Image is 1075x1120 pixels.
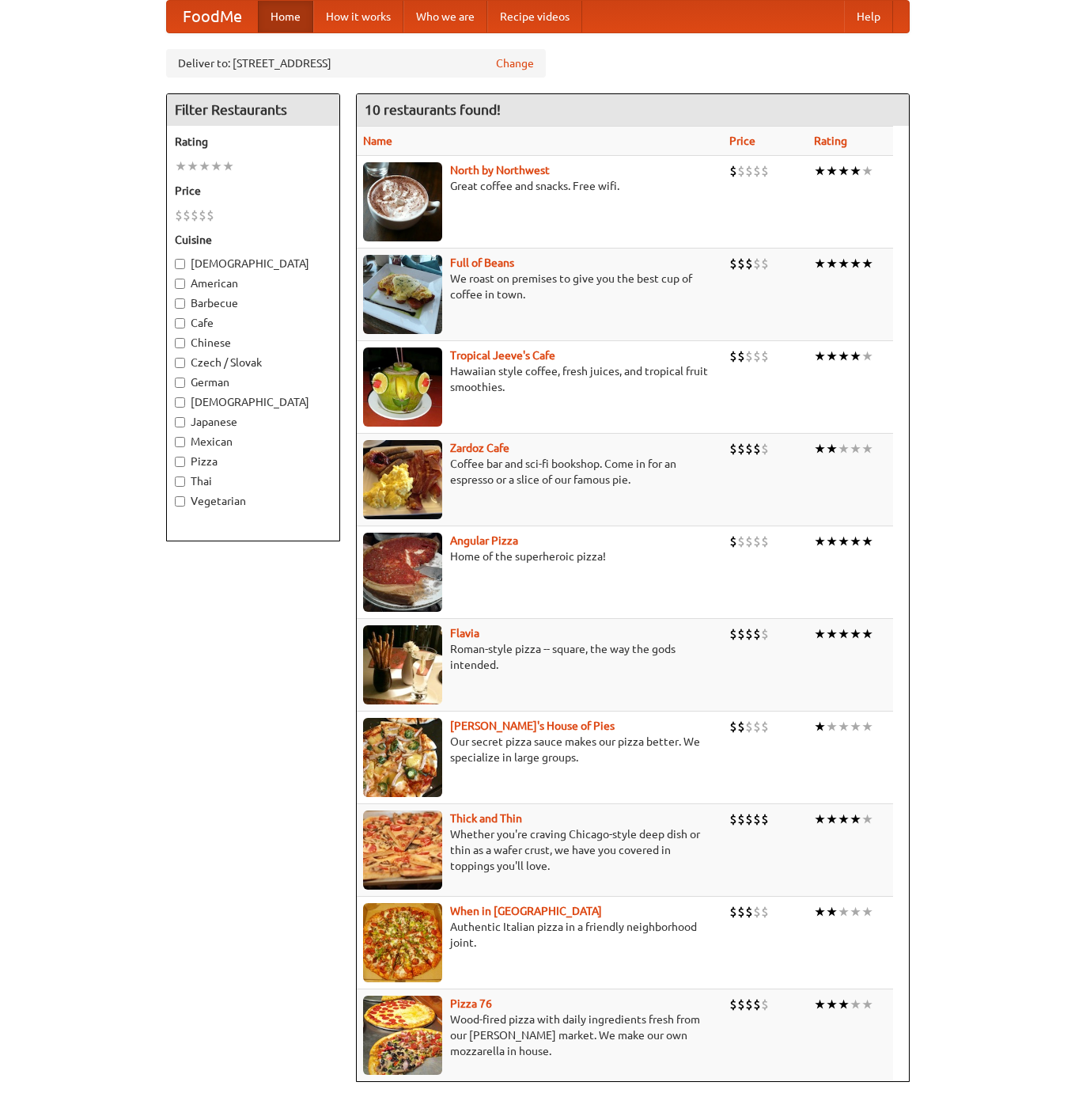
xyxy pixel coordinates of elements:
label: Cafe [175,315,331,331]
li: ★ [838,718,850,735]
input: Cafe [175,318,185,328]
img: flavia.jpg [363,625,442,704]
li: ★ [850,811,861,828]
li: ★ [838,625,850,643]
a: Who we are [403,1,487,32]
li: ★ [814,625,826,643]
img: pizza76.jpg [363,996,442,1075]
li: ★ [861,625,873,643]
input: Pizza [175,457,185,467]
b: [PERSON_NAME]'s House of Pies [450,719,615,732]
li: $ [761,625,769,643]
input: German [175,378,185,388]
li: ★ [850,996,861,1013]
li: $ [745,718,753,735]
li: $ [753,996,761,1013]
li: $ [753,903,761,921]
label: Japanese [175,414,331,430]
li: $ [206,207,214,224]
h5: Price [175,183,331,199]
li: ★ [814,718,826,735]
li: $ [745,162,753,180]
li: $ [753,625,761,643]
li: $ [729,996,737,1013]
p: Roman-style pizza -- square, the way the gods intended. [363,641,717,673]
label: American [175,275,331,291]
li: ★ [826,440,838,457]
label: Czech / Slovak [175,355,331,370]
li: $ [753,440,761,457]
label: Thai [175,473,331,489]
li: $ [745,996,753,1013]
li: $ [183,207,191,224]
p: Whether you're craving Chicago-style deep dish or thin as a wafer crust, we have you covered in t... [363,826,717,874]
h4: Filter Restaurants [167,94,339,126]
img: angular.jpg [363,533,442,612]
li: ★ [826,811,838,828]
img: zardoz.jpg [363,440,442,519]
li: ★ [187,158,199,175]
a: Name [363,135,392,147]
a: Full of Beans [450,256,514,269]
li: $ [729,533,737,550]
li: ★ [861,440,873,457]
li: ★ [861,162,873,180]
li: ★ [814,903,826,921]
li: ★ [210,158,222,175]
li: ★ [826,533,838,550]
li: $ [737,162,745,180]
a: Tropical Jeeve's Cafe [450,349,555,362]
li: ★ [826,718,838,735]
li: $ [753,162,761,180]
img: beans.jpg [363,255,442,334]
a: Price [729,135,755,147]
a: Rating [814,135,847,147]
b: Zardoz Cafe [450,442,509,454]
input: [DEMOGRAPHIC_DATA] [175,259,185,269]
p: We roast on premises to give you the best cup of coffee in town. [363,271,717,302]
a: Flavia [450,627,479,640]
a: Help [844,1,893,32]
li: $ [729,255,737,272]
li: $ [745,347,753,365]
ng-pluralize: 10 restaurants found! [365,102,501,117]
li: $ [753,533,761,550]
li: $ [729,625,737,643]
label: [DEMOGRAPHIC_DATA] [175,394,331,410]
li: $ [737,533,745,550]
li: $ [175,207,183,224]
input: Japanese [175,417,185,427]
input: Thai [175,476,185,487]
a: How it works [313,1,403,32]
a: When in [GEOGRAPHIC_DATA] [450,905,602,917]
li: ★ [861,996,873,1013]
label: Pizza [175,454,331,469]
li: ★ [826,162,838,180]
li: $ [761,903,769,921]
b: Angular Pizza [450,534,518,547]
li: $ [745,625,753,643]
li: $ [729,811,737,828]
li: ★ [838,903,850,921]
label: Mexican [175,434,331,450]
h5: Rating [175,134,331,150]
b: North by Northwest [450,164,550,177]
li: ★ [838,255,850,272]
img: wheninrome.jpg [363,903,442,982]
li: $ [761,440,769,457]
input: Vegetarian [175,496,185,507]
li: ★ [826,625,838,643]
li: $ [729,347,737,365]
img: thick.jpg [363,811,442,890]
li: ★ [826,255,838,272]
li: ★ [850,440,861,457]
li: $ [737,718,745,735]
img: luigis.jpg [363,718,442,797]
li: ★ [199,158,210,175]
li: ★ [850,255,861,272]
li: $ [761,347,769,365]
li: $ [753,347,761,365]
li: ★ [826,996,838,1013]
li: $ [745,440,753,457]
